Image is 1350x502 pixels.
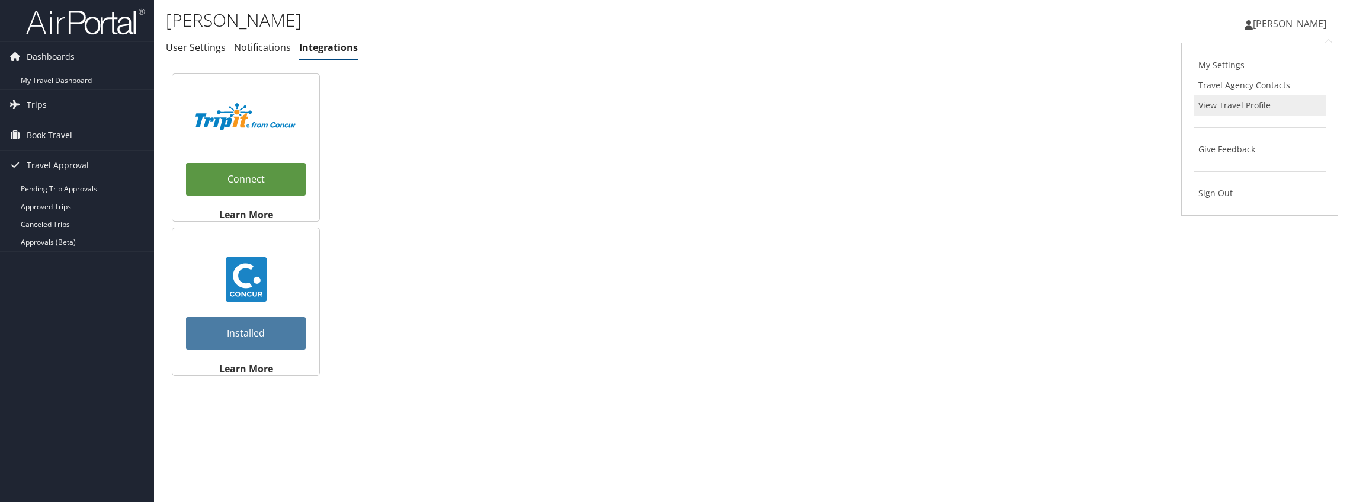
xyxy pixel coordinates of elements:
strong: Learn More [219,208,273,221]
a: [PERSON_NAME] [1245,6,1338,41]
a: View Travel Profile [1194,95,1326,116]
span: Book Travel [27,120,72,150]
a: Sign Out [1194,183,1326,203]
h1: [PERSON_NAME] [166,8,947,33]
span: [PERSON_NAME] [1253,17,1326,30]
a: Integrations [299,41,358,54]
img: concur_23.png [224,257,268,302]
a: Connect [186,163,306,196]
img: TripIt_Logo_Color_SOHP.png [195,103,296,130]
a: My Settings [1194,55,1326,75]
img: airportal-logo.png [26,8,145,36]
span: Dashboards [27,42,75,72]
a: User Settings [166,41,226,54]
strong: Learn More [219,362,273,375]
span: Travel Approval [27,151,89,180]
a: Give Feedback [1194,139,1326,159]
span: Trips [27,90,47,120]
a: Installed [186,317,306,350]
a: Travel Agency Contacts [1194,75,1326,95]
a: Notifications [234,41,291,54]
